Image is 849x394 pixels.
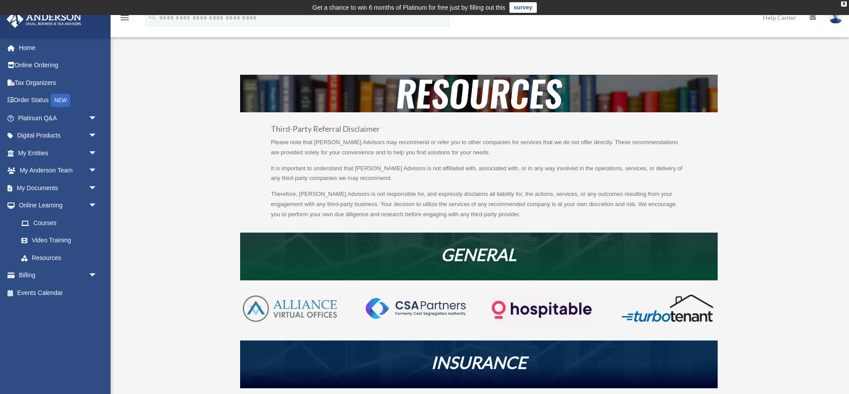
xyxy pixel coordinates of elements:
img: CSA-partners-Formerly-Cost-Segregation-Authority [366,298,465,318]
a: Online Ordering [6,57,111,74]
a: Courses [12,214,111,232]
img: Logo-transparent-dark [492,294,591,326]
a: menu [119,15,130,23]
p: Therefore, [PERSON_NAME] Advisors is not responsible for, and expressly disclaims all liability f... [271,189,687,219]
img: Anderson Advisors Platinum Portal [4,11,84,28]
img: resources-header [240,75,718,112]
a: My Documentsarrow_drop_down [6,179,111,197]
a: Online Learningarrow_drop_down [6,197,111,214]
span: arrow_drop_down [88,197,106,215]
a: Platinum Q&Aarrow_drop_down [6,109,111,127]
i: search [148,12,157,22]
span: arrow_drop_down [88,267,106,285]
div: close [841,1,847,7]
a: Billingarrow_drop_down [6,267,111,284]
a: Home [6,39,111,57]
a: Resources [12,249,106,267]
p: It is important to understand that [PERSON_NAME] Advisors is not affiliated with, associated with... [271,164,687,190]
h3: Third-Party Referral Disclaimer [271,125,687,138]
div: NEW [51,94,70,107]
a: Events Calendar [6,284,111,302]
img: User Pic [829,11,842,24]
div: Get a chance to win 6 months of Platinum for free just by filling out this [312,2,505,13]
span: arrow_drop_down [88,179,106,197]
a: Video Training [12,232,111,249]
em: INSURANCE [431,352,527,372]
a: survey [509,2,537,13]
a: My Entitiesarrow_drop_down [6,144,111,162]
span: arrow_drop_down [88,109,106,127]
em: GENERAL [441,244,516,264]
a: Digital Productsarrow_drop_down [6,127,111,145]
img: turbotenant [618,294,717,323]
a: Tax Organizers [6,74,111,92]
span: arrow_drop_down [88,144,106,162]
i: menu [119,12,130,23]
a: Order StatusNEW [6,92,111,110]
p: Please note that [PERSON_NAME] Advisors may recommend or refer you to other companies for service... [271,138,687,164]
a: My Anderson Teamarrow_drop_down [6,162,111,180]
span: arrow_drop_down [88,127,106,145]
img: AVO-logo-1-color [240,294,340,324]
span: arrow_drop_down [88,162,106,180]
